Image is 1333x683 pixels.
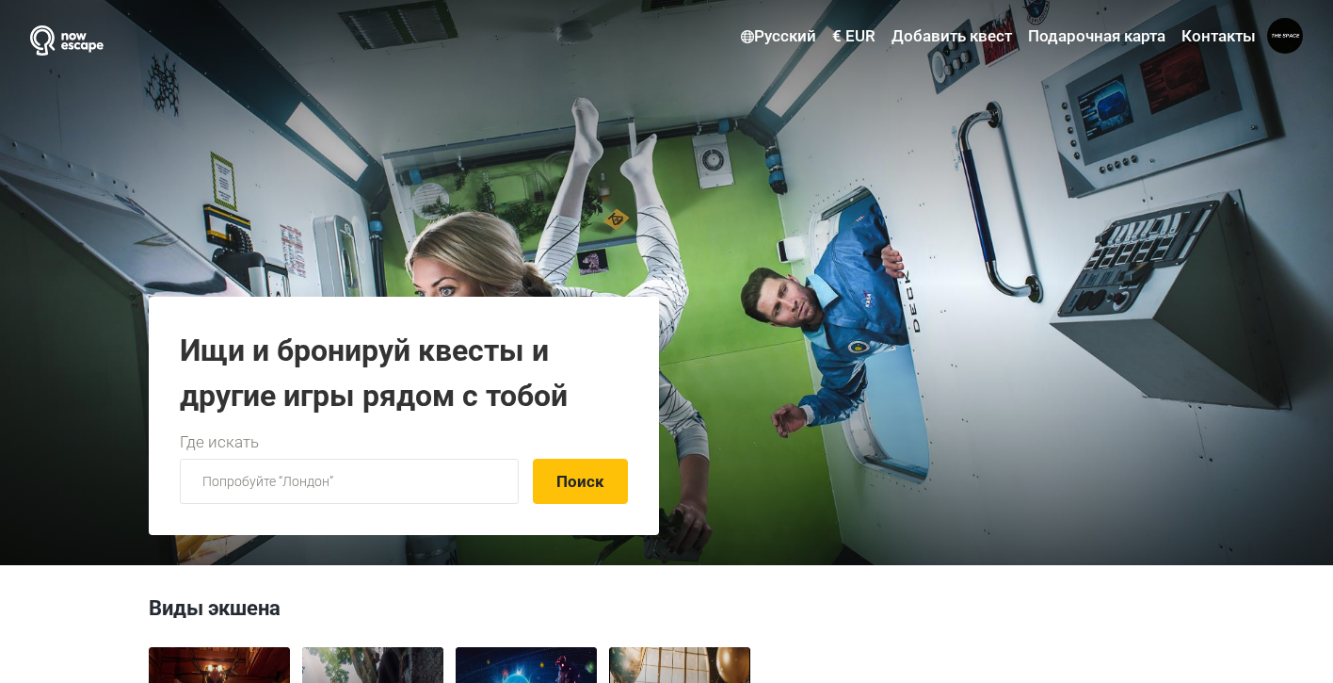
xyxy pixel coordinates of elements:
a: Контакты [1177,20,1261,54]
img: Nowescape logo [30,25,104,56]
button: Поиск [533,459,628,504]
img: Русский [741,30,754,43]
h1: Ищи и бронируй квесты и другие игры рядом с тобой [180,328,628,418]
a: Подарочная карта [1023,20,1170,54]
a: € EUR [827,20,880,54]
a: Русский [736,20,821,54]
label: Где искать [180,431,259,455]
input: Попробуйте “Лондон” [180,459,519,504]
a: Добавить квест [887,20,1017,54]
h3: Виды экшена [149,594,1184,633]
